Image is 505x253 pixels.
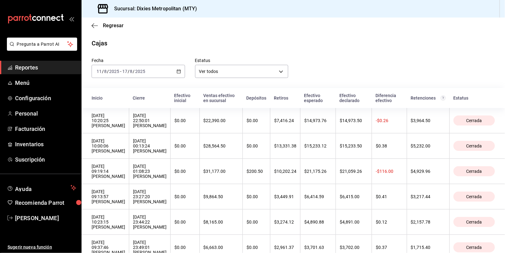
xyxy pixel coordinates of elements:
[304,169,332,174] div: $21,175.26
[247,169,266,174] div: $200.50
[92,164,125,179] div: [DATE] 09:19:14 [PERSON_NAME]
[204,219,239,225] div: $8,165.00
[4,45,77,52] a: Pregunta a Parrot AI
[411,96,446,101] div: Retenciones
[120,69,121,74] span: -
[204,143,239,148] div: $28,564.50
[135,69,146,74] input: ----
[274,96,297,101] div: Retiros
[104,69,107,74] input: --
[92,113,125,128] div: [DATE] 10:20:25 [PERSON_NAME]
[464,219,485,225] span: Cerrada
[109,69,120,74] input: ----
[122,69,128,74] input: --
[69,16,74,21] button: open_drawer_menu
[464,143,485,148] span: Cerrada
[133,214,167,230] div: [DATE] 23:44:22 [PERSON_NAME]
[274,245,296,250] div: $2,961.37
[304,118,332,123] div: $14,973.76
[15,125,76,133] span: Facturación
[340,194,368,199] div: $6,415.00
[133,113,167,128] div: [DATE] 22:50:01 [PERSON_NAME]
[174,93,196,103] div: Efectivo inicial
[15,214,76,222] span: [PERSON_NAME]
[453,96,495,101] div: Estatus
[376,219,403,225] div: $0.12
[376,143,403,148] div: $0.38
[340,143,368,148] div: $15,233.50
[133,69,135,74] span: /
[15,63,76,72] span: Reportes
[109,5,197,13] h3: Sucursal: Dixies Metropolitan (MTY)
[376,118,403,123] div: -$0.26
[92,214,125,230] div: [DATE] 10:23:15 [PERSON_NAME]
[304,194,332,199] div: $6,414.59
[92,189,125,204] div: [DATE] 09:13:57 [PERSON_NAME]
[340,219,368,225] div: $4,891.00
[247,118,266,123] div: $0.00
[130,69,133,74] input: --
[411,169,446,174] div: $4,929.96
[174,169,196,174] div: $0.00
[174,118,196,123] div: $0.00
[8,244,76,250] span: Sugerir nueva función
[15,184,68,192] span: Ayuda
[340,93,368,103] div: Efectivo declarado
[174,219,196,225] div: $0.00
[195,59,289,63] label: Estatus
[411,118,446,123] div: $3,964.50
[464,118,485,123] span: Cerrada
[17,41,67,48] span: Pregunta a Parrot AI
[133,96,167,101] div: Cierre
[92,39,108,48] div: Cajas
[204,169,239,174] div: $31,177.00
[376,93,403,103] div: Diferencia efectivo
[133,138,167,153] div: [DATE] 00:13:24 [PERSON_NAME]
[411,245,446,250] div: $1,715.40
[107,69,109,74] span: /
[92,23,124,28] button: Regresar
[204,194,239,199] div: $9,864.50
[174,143,196,148] div: $0.00
[376,169,403,174] div: -$116.00
[195,65,289,78] div: Ver todos
[92,96,125,101] div: Inicio
[247,219,266,225] div: $0.00
[411,143,446,148] div: $5,232.00
[96,69,102,74] input: --
[204,245,239,250] div: $6,663.00
[274,194,296,199] div: $3,449.91
[15,199,76,207] span: Recomienda Parrot
[174,245,196,250] div: $0.00
[174,194,196,199] div: $0.00
[203,93,239,103] div: Ventas efectivo en sucursal
[304,93,332,103] div: Efectivo esperado
[376,194,403,199] div: $0.41
[441,96,446,101] svg: Total de retenciones de propinas registradas
[15,155,76,164] span: Suscripción
[204,118,239,123] div: $22,390.00
[340,169,368,174] div: $21,059.26
[102,69,104,74] span: /
[133,164,167,179] div: [DATE] 01:08:23 [PERSON_NAME]
[247,96,267,101] div: Depósitos
[274,143,296,148] div: $13,331.38
[15,94,76,102] span: Configuración
[247,194,266,199] div: $0.00
[340,245,368,250] div: $3,702.00
[128,69,130,74] span: /
[464,169,485,174] span: Cerrada
[7,38,77,51] button: Pregunta a Parrot AI
[15,109,76,118] span: Personal
[103,23,124,28] span: Regresar
[304,143,332,148] div: $15,233.12
[376,245,403,250] div: $0.37
[274,118,296,123] div: $7,416.24
[92,59,185,63] label: Fecha
[133,189,167,204] div: [DATE] 23:27:20 [PERSON_NAME]
[411,194,446,199] div: $3,217.44
[464,245,485,250] span: Cerrada
[464,194,485,199] span: Cerrada
[304,219,332,225] div: $4,890.88
[15,140,76,148] span: Inventarios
